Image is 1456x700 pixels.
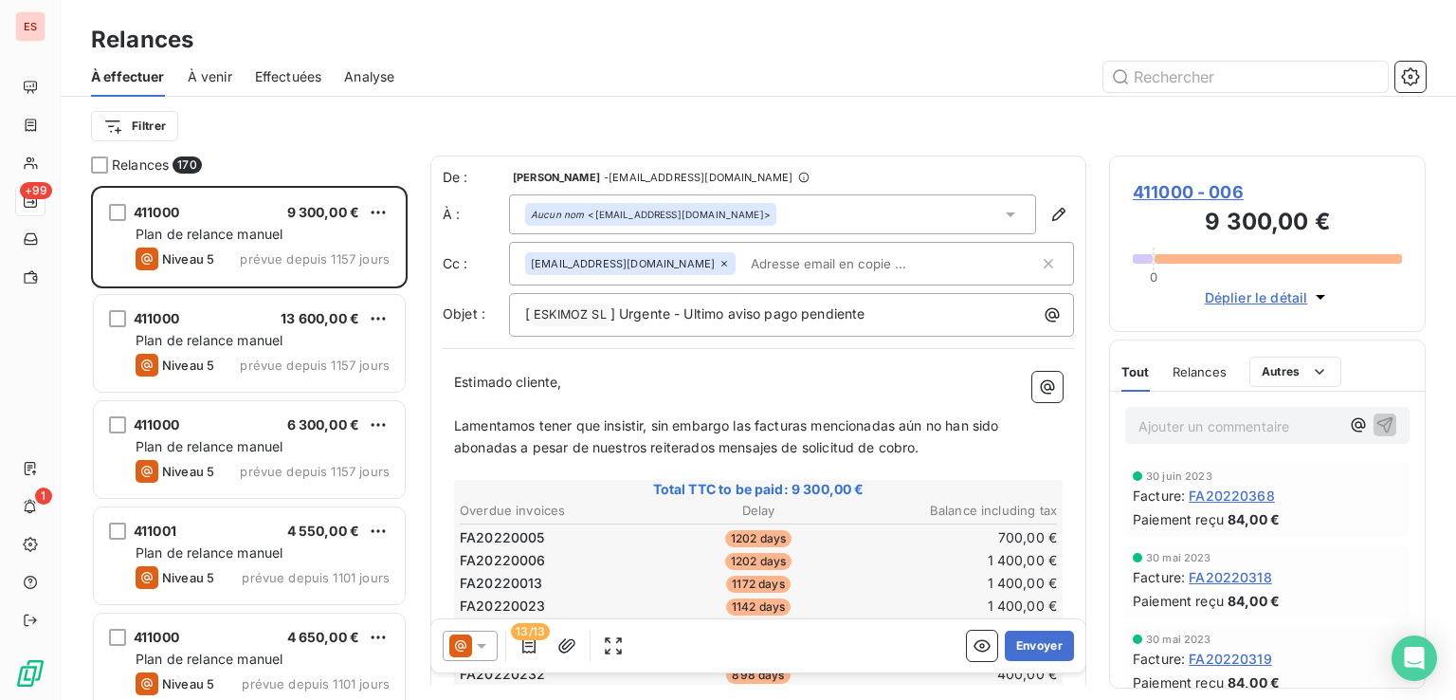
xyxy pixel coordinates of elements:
span: - [EMAIL_ADDRESS][DOMAIN_NAME] [604,172,792,183]
span: Facture : [1133,486,1185,506]
span: À effectuer [91,67,165,86]
h3: Relances [91,23,193,57]
span: Plan de relance manuel [136,438,282,454]
span: Relances [112,156,169,175]
span: 1202 days [725,553,792,570]
span: FA20220013 [460,574,543,593]
span: 4 550,00 € [287,523,360,539]
span: 1142 days [726,599,791,616]
span: Effectuées [255,67,322,86]
span: 1172 days [726,576,790,593]
span: Facture : [1133,567,1185,587]
button: Autres [1249,357,1341,387]
span: 411000 - 006 [1133,179,1402,205]
em: Aucun nom [531,208,584,221]
span: 30 mai 2023 [1146,634,1211,645]
span: [ [525,305,530,322]
span: Estimado cliente, [454,374,562,390]
div: grid [91,186,408,700]
span: 411001 [134,523,176,539]
td: 1 400,00 € [860,573,1058,594]
td: 400,00 € [860,664,1058,685]
button: Filtrer [91,111,178,141]
span: Déplier le détail [1205,287,1308,307]
button: Déplier le détail [1199,286,1337,308]
span: Tout [1121,364,1150,379]
span: FA20220368 [1189,486,1275,506]
span: Paiement reçu [1133,591,1224,611]
span: Plan de relance manuel [136,332,282,348]
div: <[EMAIL_ADDRESS][DOMAIN_NAME]> [531,208,771,221]
span: Facture : [1133,649,1185,669]
span: 0 [1150,269,1157,285]
h3: 9 300,00 € [1133,205,1402,243]
span: 30 juin 2023 [1146,470,1212,482]
span: 30 mai 2023 [1146,552,1211,563]
span: Niveau 5 [162,570,214,585]
span: 1202 days [725,530,792,547]
span: ] Urgente - Ultimo aviso pago pendiente [610,305,865,322]
span: FA20220023 [460,597,546,616]
span: prévue depuis 1157 jours [240,358,390,373]
span: Plan de relance manuel [136,651,282,667]
span: À venir [188,67,232,86]
span: Niveau 5 [162,676,214,691]
label: Cc : [443,254,509,273]
span: 13/13 [511,623,550,640]
span: 6 300,00 € [287,416,360,433]
span: Paiement reçu [1133,672,1224,692]
div: ES [15,11,45,42]
span: 13 600,00 € [281,310,359,326]
th: Delay [659,501,857,521]
td: 1 400,00 € [860,596,1058,617]
span: [EMAIL_ADDRESS][DOMAIN_NAME] [531,258,715,269]
img: Logo LeanPay [15,658,45,689]
span: 411000 [134,204,179,220]
input: Rechercher [1103,62,1388,92]
span: 84,00 € [1228,672,1280,692]
div: Open Intercom Messenger [1392,636,1437,681]
span: 170 [173,157,201,174]
span: FA20220232 [460,665,546,684]
span: Relances [1173,364,1227,379]
span: ESKIMOZ SL [531,304,610,326]
span: De : [443,168,509,187]
span: Niveau 5 [162,464,214,479]
span: prévue depuis 1157 jours [240,251,390,267]
span: Analyse [344,67,394,86]
span: 4 650,00 € [287,629,360,645]
span: FA20220005 [460,528,545,547]
span: Objet : [443,305,485,322]
label: À : [443,205,509,224]
span: Plan de relance manuel [136,226,282,242]
span: FA20220318 [1189,567,1272,587]
td: 700,00 € [860,527,1058,548]
span: 411000 [134,416,179,433]
span: Niveau 5 [162,358,214,373]
span: 411000 [134,310,179,326]
span: Niveau 5 [162,251,214,267]
button: Envoyer [1005,631,1074,661]
span: Paiement reçu [1133,509,1224,529]
span: Total TTC to be paid: 9 300,00 € [457,480,1060,499]
span: 411000 [134,629,179,645]
span: 9 300,00 € [287,204,360,220]
input: Adresse email en copie ... [743,249,962,278]
span: Plan de relance manuel [136,544,282,561]
span: FA20220006 [460,551,546,570]
span: +99 [20,182,52,199]
span: 84,00 € [1228,509,1280,529]
span: [PERSON_NAME] [513,172,600,183]
span: FA20220319 [1189,649,1272,669]
td: 1 400,00 € [860,550,1058,571]
span: prévue depuis 1101 jours [242,676,390,691]
th: Overdue invoices [459,501,657,521]
span: 1 [35,488,52,505]
span: Lamentamos tener que insistir, sin embargo las facturas mencionadas aún no han sido abonadas a pe... [454,417,1003,455]
span: 84,00 € [1228,591,1280,611]
span: 898 days [726,667,790,684]
span: prévue depuis 1101 jours [242,570,390,585]
span: prévue depuis 1157 jours [240,464,390,479]
th: Balance including tax [860,501,1058,521]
